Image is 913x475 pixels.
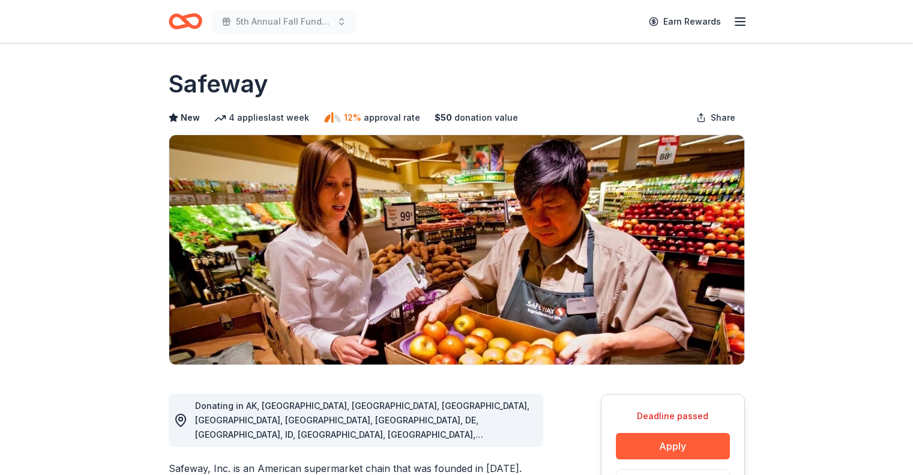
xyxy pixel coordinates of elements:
img: Image for Safeway [169,135,744,365]
span: approval rate [364,110,420,125]
a: Home [169,7,202,35]
span: 12% [344,110,361,125]
span: Share [711,110,735,125]
span: $ 50 [435,110,452,125]
span: New [181,110,200,125]
div: 4 applies last week [214,110,309,125]
button: 5th Annual Fall Fundraiser [212,10,356,34]
a: Earn Rewards [642,11,728,32]
button: Apply [616,433,730,459]
span: donation value [454,110,518,125]
span: 5th Annual Fall Fundraiser [236,14,332,29]
h1: Safeway [169,67,268,101]
button: Share [687,106,745,130]
div: Deadline passed [616,409,730,423]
